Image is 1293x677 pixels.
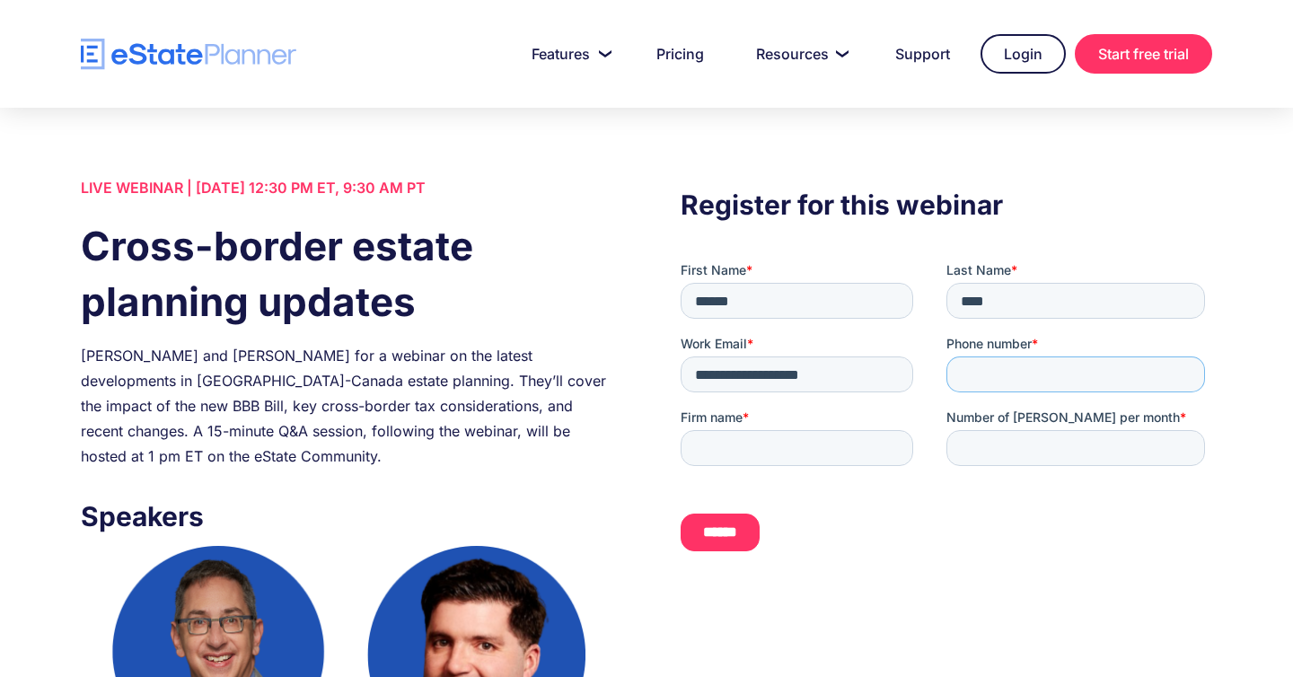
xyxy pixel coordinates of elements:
[81,175,612,200] div: LIVE WEBINAR | [DATE] 12:30 PM ET, 9:30 AM PT
[1075,34,1212,74] a: Start free trial
[681,261,1212,567] iframe: To enrich screen reader interactions, please activate Accessibility in Grammarly extension settings
[635,36,726,72] a: Pricing
[81,218,612,330] h1: Cross-border estate planning updates
[81,343,612,469] div: [PERSON_NAME] and [PERSON_NAME] for a webinar on the latest developments in [GEOGRAPHIC_DATA]-Can...
[681,184,1212,225] h3: Register for this webinar
[81,39,296,70] a: home
[81,496,612,537] h3: Speakers
[874,36,972,72] a: Support
[734,36,865,72] a: Resources
[981,34,1066,74] a: Login
[510,36,626,72] a: Features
